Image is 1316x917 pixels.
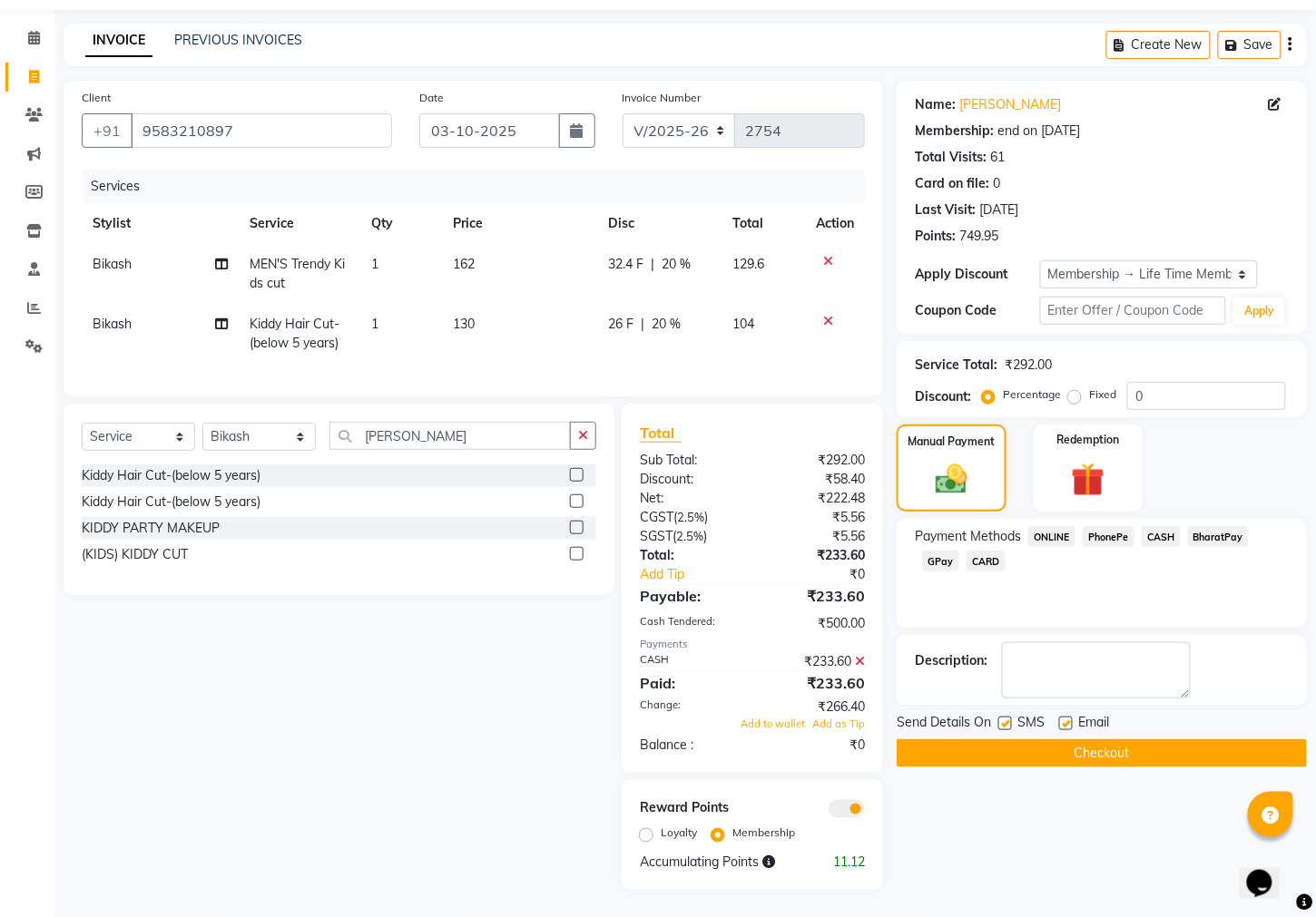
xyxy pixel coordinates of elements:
div: ₹266.40 [752,698,879,717]
span: 104 [733,316,755,332]
span: 2.5% [676,529,703,543]
span: Add to wallet [741,717,805,730]
div: 11.12 [816,853,879,872]
div: Discount: [626,470,752,489]
div: Accumulating Points [626,853,816,872]
span: SGST [640,528,673,544]
th: Stylist [82,203,239,244]
th: Qty [361,203,443,244]
span: MEN'S Trendy Kids cut [250,256,345,291]
button: Apply [1233,298,1285,325]
div: Paid: [626,672,752,694]
a: PREVIOUS INVOICES [174,32,302,48]
label: Client [82,90,111,106]
img: _cash.svg [926,461,977,498]
span: Total [640,424,682,443]
div: Sub Total: [626,451,752,470]
span: ONLINE [1028,526,1075,547]
span: Add as Tip [812,717,865,730]
div: ₹500.00 [752,614,879,633]
div: ( ) [626,527,752,546]
div: 0 [993,174,1000,193]
div: Payments [640,637,865,652]
span: Send Details On [897,713,991,736]
div: Discount: [915,387,971,406]
div: ₹233.60 [752,546,879,565]
span: BharatPay [1188,526,1250,547]
div: Net: [626,489,752,508]
a: [PERSON_NAME] [959,95,1061,114]
div: ₹5.56 [752,508,879,527]
div: Membership: [915,122,994,141]
span: Payment Methods [915,527,1021,546]
span: 32.4 F [608,255,643,274]
div: Kiddy Hair Cut-(below 5 years) [82,493,260,512]
div: Description: [915,651,987,670]
div: ₹233.60 [752,672,879,694]
th: Disc [597,203,722,244]
div: [DATE] [979,200,1018,219]
button: +91 [82,113,133,148]
span: CASH [1142,526,1181,547]
label: Percentage [1003,386,1061,403]
div: Reward Points [626,798,752,818]
div: Kiddy Hair Cut-(below 5 years) [82,466,260,485]
span: CARD [967,551,1006,571]
span: | [641,315,644,334]
input: Search or Scan [329,422,571,450]
a: INVOICE [85,24,152,57]
span: SMS [1017,713,1045,736]
div: Name: [915,95,956,114]
th: Action [805,203,865,244]
th: Service [239,203,360,244]
span: 26 F [608,315,633,334]
div: ₹0 [773,565,879,584]
div: ( ) [626,508,752,527]
input: Search by Name/Mobile/Email/Code [131,113,392,148]
div: Change: [626,698,752,717]
span: GPay [922,551,959,571]
label: Date [419,90,444,106]
span: Kiddy Hair Cut-(below 5 years) [250,316,339,351]
div: ₹58.40 [752,470,879,489]
span: Bikash [93,256,132,272]
label: Loyalty [661,824,697,841]
div: ₹292.00 [752,451,879,470]
button: Create New [1106,31,1211,59]
button: Checkout [897,739,1307,767]
div: Apply Discount [915,265,1039,284]
span: 130 [453,316,475,332]
input: Enter Offer / Coupon Code [1040,297,1227,325]
div: (KIDS) KIDDY CUT [82,545,188,564]
span: Bikash [93,316,132,332]
div: Payable: [626,585,752,607]
a: Add Tip [626,565,773,584]
span: 1 [372,256,379,272]
label: Fixed [1089,386,1116,403]
img: _gift.svg [1061,459,1115,501]
label: Manual Payment [908,434,996,450]
th: Price [442,203,597,244]
span: | [651,255,654,274]
span: 20 % [652,315,681,334]
iframe: chat widget [1240,844,1298,899]
th: Total [722,203,806,244]
div: Balance : [626,736,752,755]
div: ₹222.48 [752,489,879,508]
div: Total: [626,546,752,565]
label: Membership [732,824,795,841]
span: PhonePe [1083,526,1134,547]
div: Cash Tendered: [626,614,752,633]
div: 749.95 [959,227,998,246]
label: Redemption [1056,432,1119,448]
div: KIDDY PARTY MAKEUP [82,519,220,538]
div: Points: [915,227,956,246]
div: Coupon Code [915,301,1039,320]
span: 1 [372,316,379,332]
div: Last Visit: [915,200,976,219]
div: Card on file: [915,174,989,193]
span: 2.5% [677,510,704,524]
div: Services [83,170,879,203]
div: 61 [990,148,1005,167]
label: Invoice Number [623,90,702,106]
